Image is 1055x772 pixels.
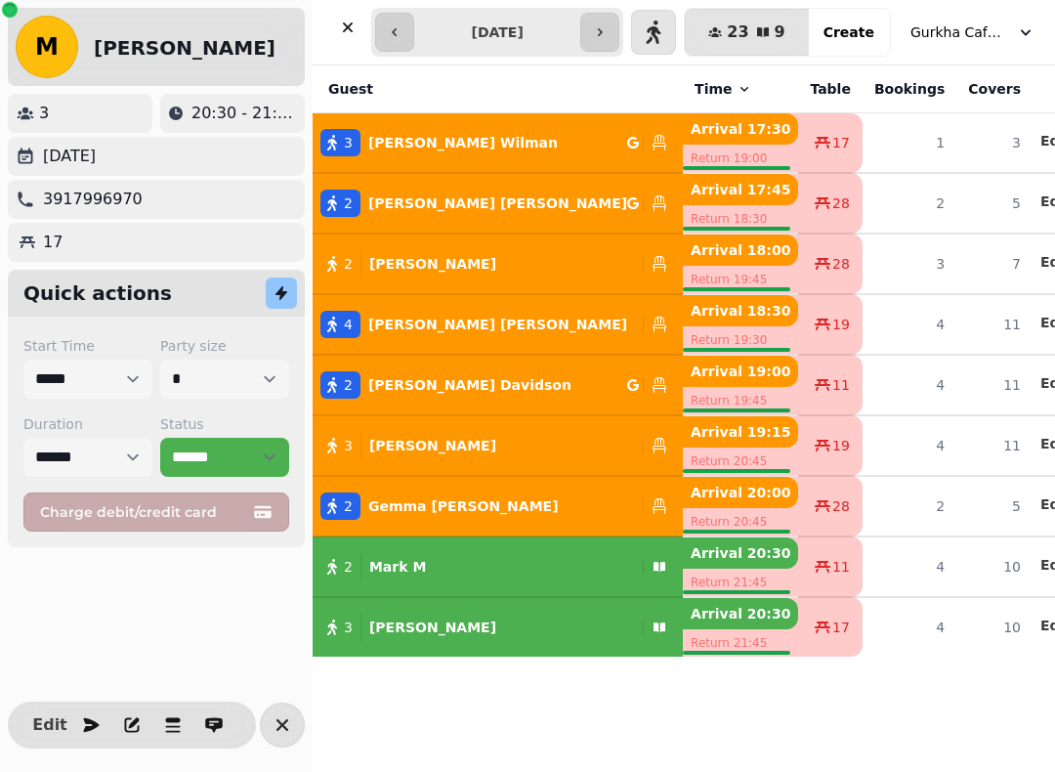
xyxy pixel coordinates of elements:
button: 2Mark M [313,543,683,590]
label: Party size [160,336,289,356]
td: 11 [956,415,1033,476]
p: Arrival 19:00 [683,356,798,387]
label: Status [160,414,289,434]
td: 4 [863,294,956,355]
button: 2[PERSON_NAME] Davidson [313,362,683,408]
p: Return 18:30 [683,205,798,233]
td: 11 [956,294,1033,355]
p: [PERSON_NAME] [PERSON_NAME] [368,193,627,213]
td: 3 [863,234,956,294]
span: 28 [832,254,850,274]
span: 11 [832,557,850,577]
p: Arrival 20:30 [683,598,798,629]
button: 3[PERSON_NAME] Wilman [313,119,683,166]
td: 4 [863,536,956,597]
span: Charge debit/credit card [40,505,249,519]
p: [PERSON_NAME] [369,618,496,637]
td: 4 [863,355,956,415]
span: 23 [727,24,748,40]
span: 3 [344,618,353,637]
button: Time [695,79,751,99]
p: Return 19:30 [683,326,798,354]
button: Edit [30,706,69,745]
span: 2 [344,496,353,516]
button: 3[PERSON_NAME] [313,604,683,651]
td: 7 [956,234,1033,294]
p: [PERSON_NAME] [369,254,496,274]
button: 2[PERSON_NAME] [313,240,683,287]
p: 20:30 - 21:45 [191,102,297,125]
p: Arrival 17:45 [683,174,798,205]
span: 3 [344,133,353,152]
p: Arrival 18:00 [683,235,798,266]
p: [PERSON_NAME] [PERSON_NAME] [368,315,627,334]
span: 4 [344,315,353,334]
th: Covers [956,65,1033,113]
label: Start Time [23,336,152,356]
span: M [35,35,59,59]
p: Return 19:45 [683,387,798,414]
p: Gemma [PERSON_NAME] [368,496,559,516]
p: Return 20:45 [683,448,798,475]
button: 2[PERSON_NAME] [PERSON_NAME] [313,180,683,227]
span: 17 [832,133,850,152]
span: Create [823,25,874,39]
span: 19 [832,436,850,455]
th: Guest [313,65,683,113]
span: 17 [832,618,850,637]
h2: [PERSON_NAME] [94,34,275,62]
span: Time [695,79,732,99]
span: 19 [832,315,850,334]
th: Table [798,65,863,113]
td: 5 [956,476,1033,536]
span: Edit [38,717,62,733]
span: 9 [775,24,785,40]
p: 3 [39,102,49,125]
p: Return 20:45 [683,508,798,536]
p: Return 19:00 [683,145,798,172]
p: [PERSON_NAME] Wilman [368,133,558,152]
span: 11 [832,375,850,395]
td: 1 [863,113,956,174]
p: Return 21:45 [683,629,798,657]
span: 28 [832,193,850,213]
p: Return 21:45 [683,569,798,596]
p: Arrival 20:00 [683,477,798,508]
td: 4 [863,597,956,657]
label: Duration [23,414,152,434]
button: 239 [685,9,808,56]
p: Mark M [369,557,426,577]
button: 3[PERSON_NAME] [313,422,683,469]
p: Arrival 18:30 [683,295,798,326]
p: Arrival 20:30 [683,537,798,569]
td: 3 [956,113,1033,174]
p: [DATE] [43,145,96,168]
span: 2 [344,375,353,395]
span: 2 [344,254,353,274]
p: 3917996970 [43,188,143,211]
span: 3 [344,436,353,455]
td: 10 [956,597,1033,657]
span: Gurkha Cafe & Restauarant [910,22,1008,42]
p: Arrival 19:15 [683,416,798,448]
td: 11 [956,355,1033,415]
span: 28 [832,496,850,516]
button: Charge debit/credit card [23,493,289,532]
td: 4 [863,415,956,476]
p: Return 19:45 [683,266,798,293]
button: 4[PERSON_NAME] [PERSON_NAME] [313,301,683,348]
button: Gurkha Cafe & Restauarant [899,15,1047,50]
p: [PERSON_NAME] [369,436,496,455]
h2: Quick actions [23,279,172,307]
td: 10 [956,536,1033,597]
td: 2 [863,173,956,234]
td: 5 [956,173,1033,234]
td: 2 [863,476,956,536]
button: 2Gemma [PERSON_NAME] [313,483,683,530]
th: Bookings [863,65,956,113]
span: 2 [344,557,353,577]
span: 2 [344,193,353,213]
p: 17 [43,231,63,254]
button: Create [808,9,890,56]
p: Arrival 17:30 [683,113,798,145]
